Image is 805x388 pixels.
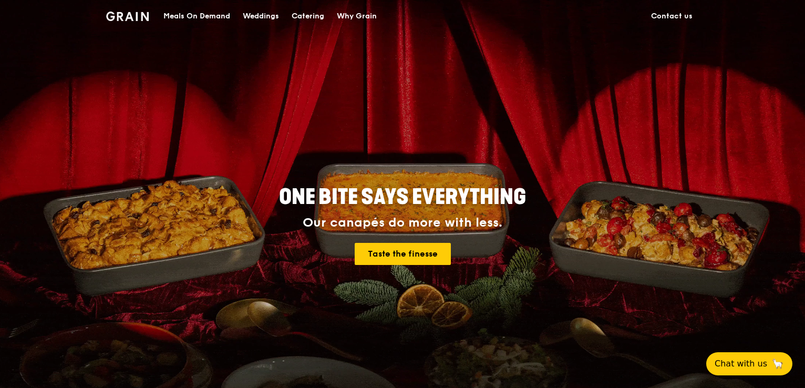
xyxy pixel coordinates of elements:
a: Catering [285,1,331,32]
img: Grain [106,12,149,21]
div: Catering [292,1,324,32]
div: Meals On Demand [163,1,230,32]
div: Weddings [243,1,279,32]
span: 🦙 [771,358,784,370]
a: Weddings [236,1,285,32]
span: Chat with us [715,358,767,370]
span: ONE BITE SAYS EVERYTHING [279,185,526,210]
a: Taste the finesse [355,243,451,265]
a: Contact us [645,1,699,32]
button: Chat with us🦙 [706,352,792,375]
div: Our canapés do more with less. [213,216,592,230]
div: Why Grain [337,1,377,32]
a: Why Grain [331,1,383,32]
